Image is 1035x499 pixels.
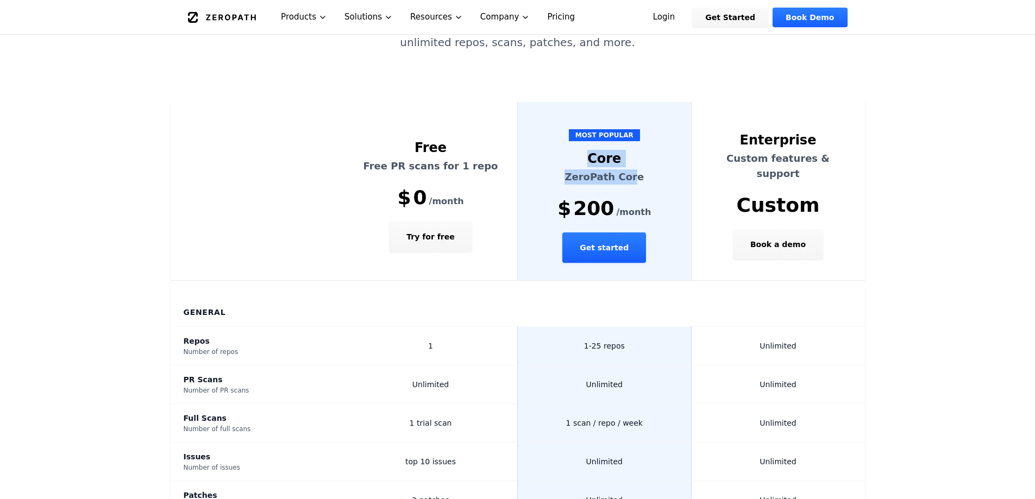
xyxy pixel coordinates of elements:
[616,206,651,219] span: /month
[184,336,331,346] div: Repos
[531,150,678,167] div: Core
[184,386,331,395] div: Number of PR scans
[760,342,796,350] span: Unlimited
[705,131,852,149] div: Enterprise
[760,380,796,389] span: Unlimited
[412,380,449,389] span: Unlimited
[357,139,504,156] div: Free
[184,463,331,472] div: Number of issues
[737,194,820,216] span: Custom
[389,222,472,252] button: Try for free
[566,419,643,427] span: 1 scan / repo / week
[531,169,678,185] p: ZeroPath Core
[569,129,640,141] span: MOST POPULAR
[773,8,847,27] a: Book Demo
[184,451,331,462] div: Issues
[184,374,331,385] div: PR Scans
[760,457,796,466] span: Unlimited
[357,159,504,174] p: Free PR scans for 1 repo
[733,229,823,260] button: Book a demo
[562,232,646,263] button: Get started
[705,151,852,181] p: Custom features & support
[557,198,571,219] span: $
[640,8,688,27] a: Login
[184,425,331,433] div: Number of full scans
[397,187,411,209] span: $
[760,419,796,427] span: Unlimited
[184,348,331,356] div: Number of repos
[429,195,464,208] span: /month
[692,8,768,27] a: Get Started
[274,20,761,50] p: Try ZeroPath for free. Upgrade to get unlimited repos, scans, patches, and more.
[171,281,865,327] th: General
[405,457,456,466] span: top 10 issues
[584,342,625,350] span: 1-25 repos
[410,419,452,427] span: 1 trial scan
[586,457,623,466] span: Unlimited
[184,413,331,424] div: Full Scans
[413,187,427,209] span: 0
[586,380,623,389] span: Unlimited
[428,342,433,350] span: 1
[573,198,614,219] span: 200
